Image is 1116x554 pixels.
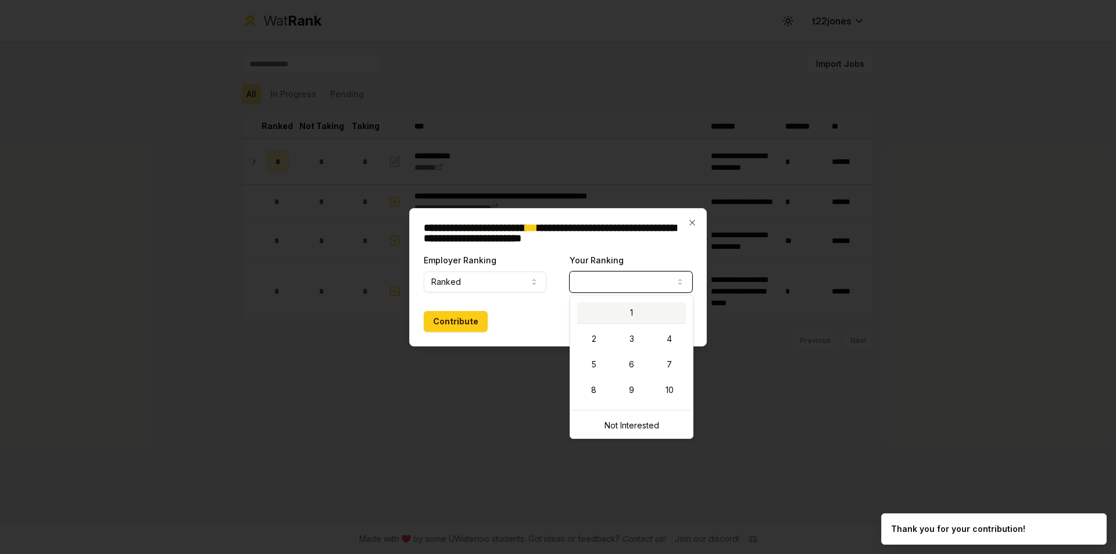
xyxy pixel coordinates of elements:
span: 10 [666,384,674,396]
span: 5 [592,359,596,370]
span: 1 [630,307,633,319]
span: Not Interested [604,420,659,431]
span: 8 [591,384,596,396]
span: 7 [667,359,672,370]
span: 2 [592,333,596,345]
button: Contribute [424,311,488,332]
label: Employer Ranking [424,255,496,265]
span: 4 [667,333,672,345]
span: 3 [629,333,634,345]
span: 9 [629,384,634,396]
label: Your Ranking [570,255,624,265]
span: 6 [629,359,634,370]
